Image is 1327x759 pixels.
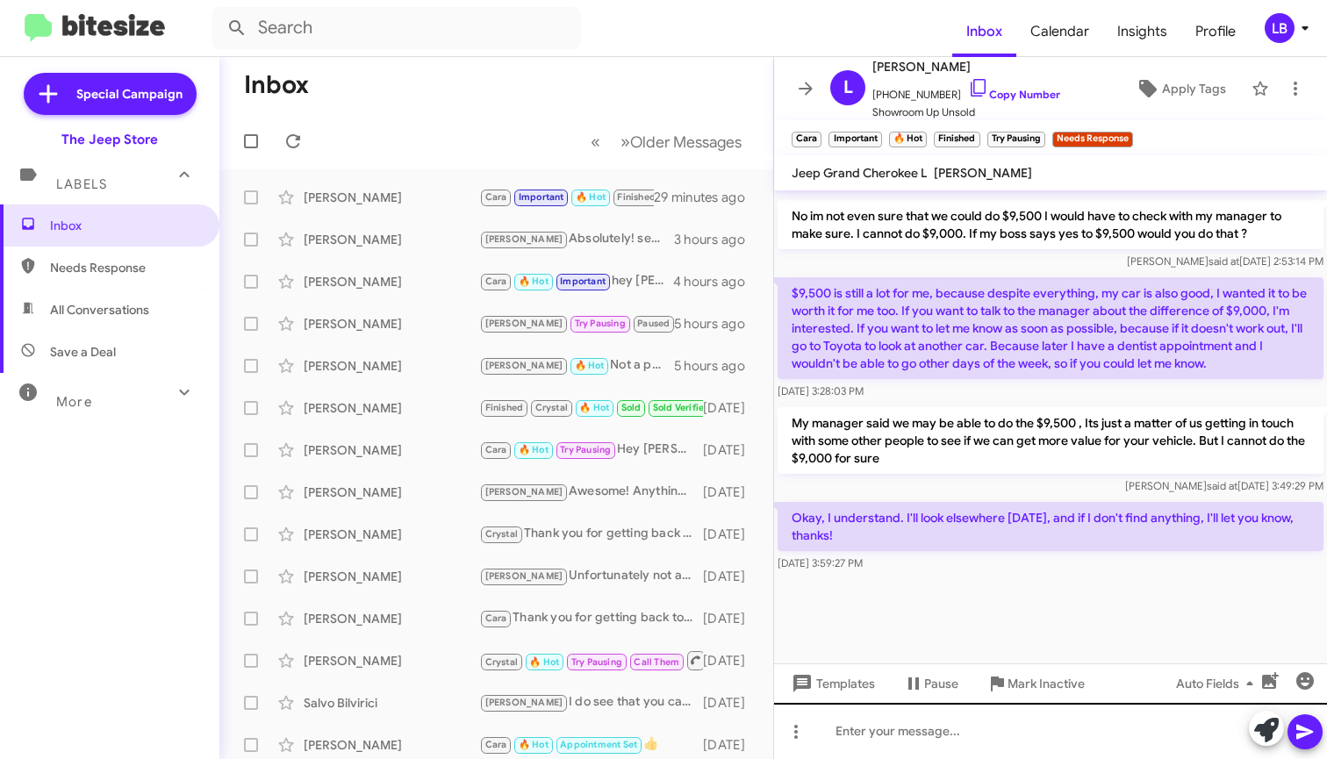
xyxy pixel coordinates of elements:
[621,402,642,413] span: Sold
[61,131,158,148] div: The Jeep Store
[56,176,107,192] span: Labels
[630,132,742,152] span: Older Messages
[304,315,479,333] div: [PERSON_NAME]
[304,526,479,543] div: [PERSON_NAME]
[703,483,759,501] div: [DATE]
[485,233,563,245] span: [PERSON_NAME]
[535,402,568,413] span: Crystal
[50,259,199,276] span: Needs Response
[703,652,759,669] div: [DATE]
[703,610,759,627] div: [DATE]
[674,231,759,248] div: 3 hours ago
[703,736,759,754] div: [DATE]
[304,652,479,669] div: [PERSON_NAME]
[244,71,309,99] h1: Inbox
[1250,13,1308,43] button: LB
[1127,254,1323,268] span: [PERSON_NAME] [DATE] 2:53:14 PM
[778,407,1323,474] p: My manager said we may be able to do the $9,500 , Its just a matter of us getting in touch with s...
[479,187,654,207] div: Okay, I understand. I'll look elsewhere [DATE], and if I don't find anything, I'll let you know, ...
[304,357,479,375] div: [PERSON_NAME]
[304,568,479,585] div: [PERSON_NAME]
[1117,73,1243,104] button: Apply Tags
[304,736,479,754] div: [PERSON_NAME]
[50,301,149,319] span: All Conversations
[674,315,759,333] div: 5 hours ago
[479,608,703,628] div: Thank you for getting back to me. I will update my records. Have a great weekend !
[304,483,479,501] div: [PERSON_NAME]
[788,668,875,699] span: Templates
[872,77,1060,104] span: [PHONE_NUMBER]
[1052,132,1133,147] small: Needs Response
[304,231,479,248] div: [PERSON_NAME]
[617,191,656,203] span: Finished
[968,88,1060,101] a: Copy Number
[485,444,507,455] span: Cara
[1209,254,1239,268] span: said at
[792,165,927,181] span: Jeep Grand Cherokee L
[519,444,549,455] span: 🔥 Hot
[304,273,479,290] div: [PERSON_NAME]
[485,612,507,624] span: Cara
[485,739,507,750] span: Cara
[485,486,563,498] span: [PERSON_NAME]
[485,402,524,413] span: Finished
[703,399,759,417] div: [DATE]
[479,482,703,502] div: Awesome! Anything I can do to help move forward with a purchase?
[479,692,703,712] div: I do see that you came in and spoke with [PERSON_NAME] one of our salesmen. Did you not discuss p...
[1125,479,1323,492] span: [PERSON_NAME] [DATE] 3:49:29 PM
[792,132,821,147] small: Cara
[972,668,1099,699] button: Mark Inactive
[212,7,581,49] input: Search
[987,132,1045,147] small: Try Pausing
[485,318,563,329] span: [PERSON_NAME]
[778,200,1323,249] p: No im not even sure that we could do $9,500 I would have to check with my manager to make sure. I...
[304,694,479,712] div: Salvo Bilvirici
[479,229,674,249] div: Absolutely! see below [URL][DOMAIN_NAME]
[703,526,759,543] div: [DATE]
[579,402,609,413] span: 🔥 Hot
[774,668,889,699] button: Templates
[560,739,637,750] span: Appointment Set
[1008,668,1085,699] span: Mark Inactive
[76,85,183,103] span: Special Campaign
[479,271,673,291] div: hey [PERSON_NAME], This is [PERSON_NAME] lefthand sales manager at the jeep store in [GEOGRAPHIC_...
[519,276,549,287] span: 🔥 Hot
[924,668,958,699] span: Pause
[703,568,759,585] div: [DATE]
[1016,6,1103,57] a: Calendar
[1176,668,1260,699] span: Auto Fields
[703,441,759,459] div: [DATE]
[653,402,711,413] span: Sold Verified
[479,566,703,586] div: Unfortunately not at this time [PERSON_NAME]. I do have the 2 door black available but in a 3 pie...
[1181,6,1250,57] span: Profile
[591,131,600,153] span: «
[479,355,674,376] div: Not a problem at all, You and I both. Happy to reach out [DATE] morning to see if we can set up a...
[479,313,674,333] div: Sounds great [PERSON_NAME], Thank you very much
[703,694,759,712] div: [DATE]
[24,73,197,115] a: Special Campaign
[485,191,507,203] span: Cara
[1207,479,1237,492] span: said at
[1103,6,1181,57] span: Insights
[581,124,752,160] nav: Page navigation example
[952,6,1016,57] span: Inbox
[304,399,479,417] div: [PERSON_NAME]
[580,124,611,160] button: Previous
[610,124,752,160] button: Next
[778,556,863,569] span: [DATE] 3:59:27 PM
[56,394,92,410] span: More
[576,191,606,203] span: 🔥 Hot
[889,132,927,147] small: 🔥 Hot
[479,734,703,755] div: 👍
[778,502,1323,551] p: Okay, I understand. I'll look elsewhere [DATE], and if I don't find anything, I'll let you know, ...
[673,273,759,290] div: 4 hours ago
[50,343,116,361] span: Save a Deal
[571,656,622,668] span: Try Pausing
[889,668,972,699] button: Pause
[634,656,679,668] span: Call Them
[560,444,611,455] span: Try Pausing
[485,570,563,582] span: [PERSON_NAME]
[1162,668,1274,699] button: Auto Fields
[575,318,626,329] span: Try Pausing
